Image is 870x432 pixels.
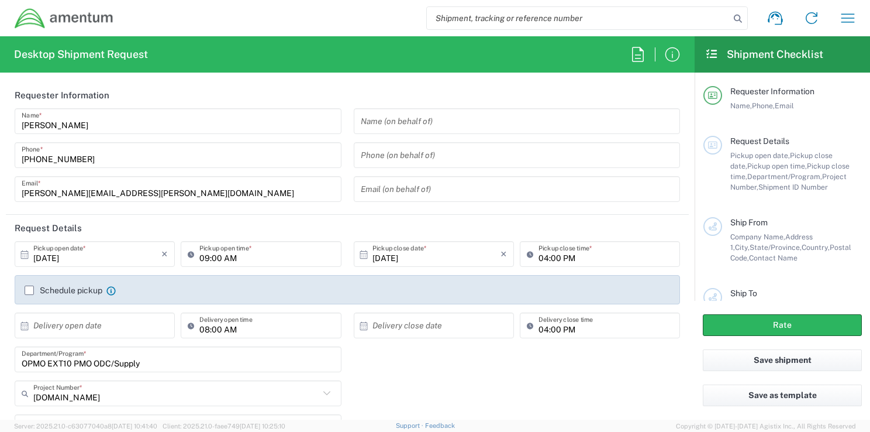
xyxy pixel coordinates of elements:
[758,183,828,191] span: Shipment ID Number
[396,422,425,429] a: Support
[703,314,862,336] button: Rate
[25,286,102,295] label: Schedule pickup
[703,385,862,406] button: Save as template
[676,421,856,431] span: Copyright © [DATE]-[DATE] Agistix Inc., All Rights Reserved
[112,423,157,430] span: [DATE] 10:41:40
[240,423,285,430] span: [DATE] 10:25:10
[163,423,285,430] span: Client: 2025.21.0-faee749
[730,136,789,146] span: Request Details
[735,243,750,252] span: City,
[802,243,830,252] span: Country,
[730,87,814,96] span: Requester Information
[749,253,797,262] span: Contact Name
[703,349,862,371] button: Save shipment
[775,101,794,110] span: Email
[752,101,775,110] span: Phone,
[427,7,730,29] input: Shipment, tracking or reference number
[747,172,822,181] span: Department/Program,
[730,151,790,160] span: Pickup open date,
[14,47,148,61] h2: Desktop Shipment Request
[161,245,168,263] i: ×
[14,8,114,29] img: dyncorp
[15,222,82,234] h2: Request Details
[15,90,109,101] h2: Requester Information
[730,289,757,298] span: Ship To
[425,422,455,429] a: Feedback
[750,243,802,252] span: State/Province,
[730,218,768,227] span: Ship From
[14,423,157,430] span: Server: 2025.21.0-c63077040a8
[500,245,507,263] i: ×
[730,101,752,110] span: Name,
[730,232,785,241] span: Company Name,
[747,162,807,170] span: Pickup open time,
[705,47,823,61] h2: Shipment Checklist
